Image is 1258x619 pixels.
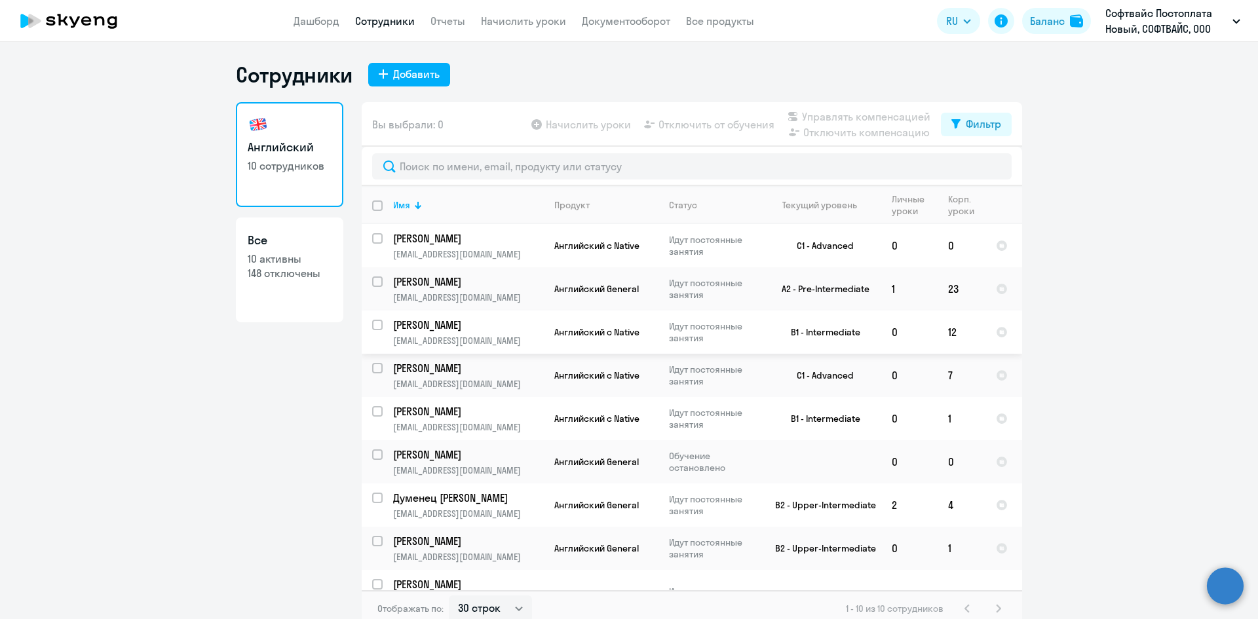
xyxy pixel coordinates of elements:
[938,267,985,310] td: 23
[938,354,985,397] td: 7
[669,234,759,257] p: Идут постоянные занятия
[393,199,543,211] div: Имя
[938,397,985,440] td: 1
[393,404,543,419] a: [PERSON_NAME]
[1099,5,1247,37] button: Софтвайс Постоплата Новый, СОФТВАЙС, ООО
[669,493,759,517] p: Идут постоянные занятия
[248,139,332,156] h3: Английский
[393,404,541,419] p: [PERSON_NAME]
[393,447,543,462] a: [PERSON_NAME]
[669,407,759,430] p: Идут постоянные занятия
[554,413,639,424] span: Английский с Native
[759,267,881,310] td: A2 - Pre-Intermediate
[938,440,985,483] td: 0
[236,217,343,322] a: Все10 активны148 отключены
[1030,13,1065,29] div: Баланс
[686,14,754,28] a: Все продукты
[554,369,639,381] span: Английский с Native
[881,527,938,570] td: 0
[248,114,269,135] img: english
[881,224,938,267] td: 0
[393,491,543,505] a: Думенец [PERSON_NAME]
[393,231,543,246] a: [PERSON_NAME]
[248,232,332,249] h3: Все
[248,266,332,280] p: 148 отключены
[759,224,881,267] td: C1 - Advanced
[669,364,759,387] p: Идут постоянные занятия
[669,199,697,211] div: Статус
[881,397,938,440] td: 0
[393,248,543,260] p: [EMAIL_ADDRESS][DOMAIN_NAME]
[393,447,541,462] p: [PERSON_NAME]
[554,283,639,295] span: Английский General
[881,267,938,310] td: 1
[393,231,541,246] p: [PERSON_NAME]
[393,534,541,548] p: [PERSON_NAME]
[430,14,465,28] a: Отчеты
[669,536,759,560] p: Идут постоянные занятия
[393,199,410,211] div: Имя
[669,586,759,609] p: Идут постоянные занятия
[393,464,543,476] p: [EMAIL_ADDRESS][DOMAIN_NAME]
[669,320,759,344] p: Идут постоянные занятия
[881,310,938,354] td: 0
[554,456,639,468] span: Английский General
[481,14,566,28] a: Начислить уроки
[393,274,541,289] p: [PERSON_NAME]
[892,193,925,217] div: Личные уроки
[941,113,1012,136] button: Фильтр
[554,326,639,338] span: Английский с Native
[948,193,974,217] div: Корп. уроки
[938,310,985,354] td: 12
[377,603,444,614] span: Отображать по:
[393,508,543,519] p: [EMAIL_ADDRESS][DOMAIN_NAME]
[248,159,332,173] p: 10 сотрудников
[782,199,857,211] div: Текущий уровень
[1105,5,1227,37] p: Софтвайс Постоплата Новый, СОФТВАЙС, ООО
[881,354,938,397] td: 0
[372,117,444,132] span: Вы выбрали: 0
[554,240,639,252] span: Английский с Native
[355,14,415,28] a: Сотрудники
[393,318,543,332] a: [PERSON_NAME]
[393,421,543,433] p: [EMAIL_ADDRESS][DOMAIN_NAME]
[669,450,759,474] p: Обучение остановлено
[759,310,881,354] td: B1 - Intermediate
[946,13,958,29] span: RU
[393,378,543,390] p: [EMAIL_ADDRESS][DOMAIN_NAME]
[846,603,943,614] span: 1 - 10 из 10 сотрудников
[938,527,985,570] td: 1
[248,252,332,266] p: 10 активны
[393,361,541,375] p: [PERSON_NAME]
[938,483,985,527] td: 4
[759,483,881,527] td: B2 - Upper-Intermediate
[554,199,590,211] div: Продукт
[393,274,543,289] a: [PERSON_NAME]
[236,62,353,88] h1: Сотрудники
[393,491,541,505] p: Думенец [PERSON_NAME]
[582,14,670,28] a: Документооборот
[368,63,450,86] button: Добавить
[554,542,639,554] span: Английский General
[1022,8,1091,34] button: Балансbalance
[393,577,541,591] p: [PERSON_NAME]
[393,318,541,332] p: [PERSON_NAME]
[236,102,343,207] a: Английский10 сотрудников
[669,199,759,211] div: Статус
[669,277,759,301] p: Идут постоянные занятия
[372,153,1012,179] input: Поиск по имени, email, продукту или статусу
[393,577,543,591] a: [PERSON_NAME]
[937,8,980,34] button: RU
[393,66,440,82] div: Добавить
[393,551,543,563] p: [EMAIL_ADDRESS][DOMAIN_NAME]
[881,483,938,527] td: 2
[948,193,985,217] div: Корп. уроки
[759,527,881,570] td: B2 - Upper-Intermediate
[938,224,985,267] td: 0
[881,440,938,483] td: 0
[770,199,881,211] div: Текущий уровень
[554,199,658,211] div: Продукт
[554,499,639,511] span: Английский General
[294,14,339,28] a: Дашборд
